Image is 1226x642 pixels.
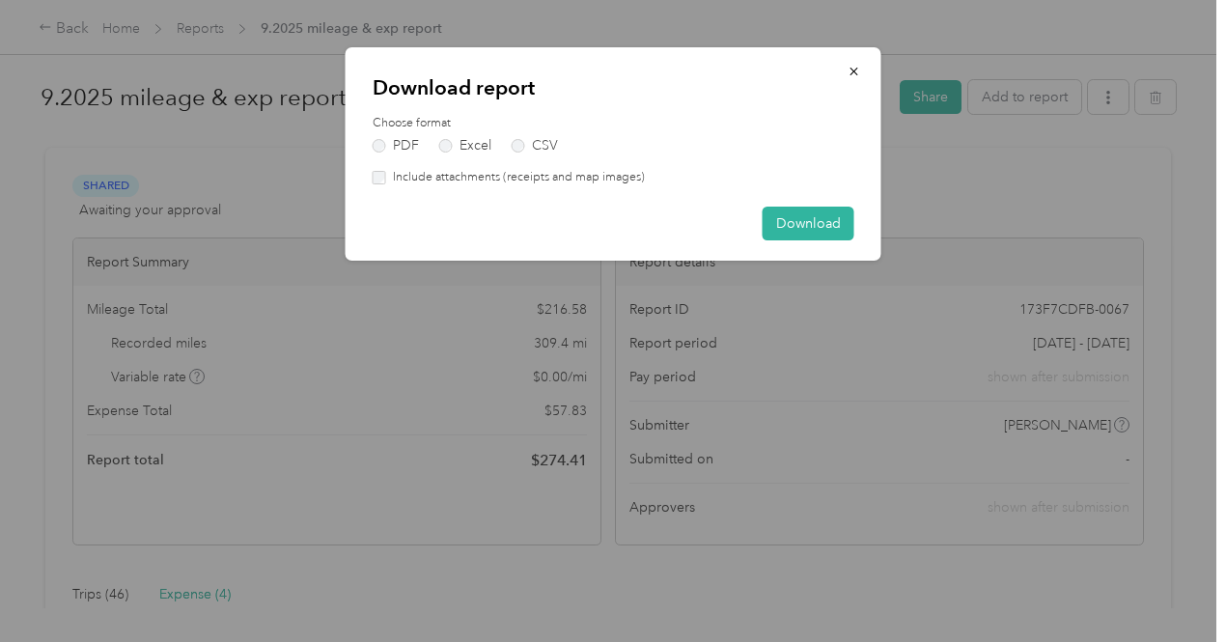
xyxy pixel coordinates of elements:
p: Download report [373,74,854,101]
button: Download [763,207,854,240]
iframe: Everlance-gr Chat Button Frame [1118,534,1226,642]
label: Include attachments (receipts and map images) [386,169,645,186]
label: CSV [512,139,558,153]
label: Choose format [373,115,854,132]
label: PDF [373,139,419,153]
label: Excel [439,139,491,153]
